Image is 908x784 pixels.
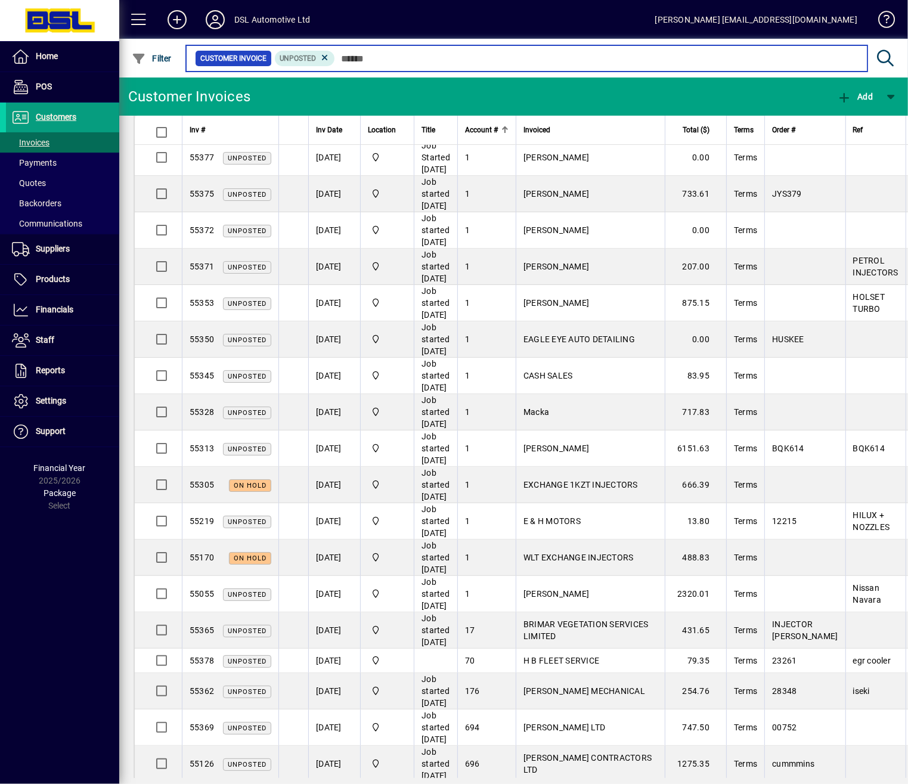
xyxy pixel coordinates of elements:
[853,292,885,314] span: HOLSET TURBO
[422,141,450,174] span: Job Started [DATE]
[12,158,57,168] span: Payments
[132,54,172,63] span: Filter
[12,138,49,147] span: Invoices
[772,123,838,137] div: Order #
[853,686,870,696] span: iseki
[308,649,360,673] td: [DATE]
[465,123,509,137] div: Account #
[465,123,498,137] span: Account #
[190,334,214,344] span: 55350
[422,359,450,392] span: Job started [DATE]
[190,759,214,768] span: 55126
[465,553,470,562] span: 1
[228,373,266,380] span: Unposted
[523,686,645,696] span: [PERSON_NAME] MECHANICAL
[665,746,726,782] td: 1275.35
[228,445,266,453] span: Unposted
[190,407,214,417] span: 55328
[523,371,573,380] span: CASH SALES
[734,153,757,162] span: Terms
[523,334,635,344] span: EAGLE EYE AUTO DETAILING
[734,516,757,526] span: Terms
[772,656,797,665] span: 23261
[853,583,882,605] span: Nissan Navara
[422,323,450,356] span: Job started [DATE]
[465,407,470,417] span: 1
[523,753,652,774] span: [PERSON_NAME] CONTRACTORS LTD
[6,153,119,173] a: Payments
[665,321,726,358] td: 0.00
[734,553,757,562] span: Terms
[6,42,119,72] a: Home
[853,444,885,453] span: BQK614
[190,262,214,271] span: 55371
[368,369,407,382] span: Central
[6,72,119,102] a: POS
[523,225,589,235] span: [PERSON_NAME]
[308,673,360,709] td: [DATE]
[465,153,470,162] span: 1
[665,540,726,576] td: 488.83
[308,358,360,394] td: [DATE]
[275,51,335,66] mat-chip: Customer Invoice Status: Unposted
[308,430,360,467] td: [DATE]
[6,386,119,416] a: Settings
[523,444,589,453] span: [PERSON_NAME]
[228,591,266,599] span: Unposted
[465,656,475,665] span: 70
[308,503,360,540] td: [DATE]
[36,305,73,314] span: Financials
[772,619,838,641] span: INJECTOR [PERSON_NAME]
[6,356,119,386] a: Reports
[308,285,360,321] td: [DATE]
[190,371,214,380] span: 55345
[465,262,470,271] span: 1
[523,123,658,137] div: Invoiced
[665,358,726,394] td: 83.95
[523,516,581,526] span: E & H MOTORS
[308,612,360,649] td: [DATE]
[190,553,214,562] span: 55170
[368,405,407,419] span: Central
[422,250,450,283] span: Job started [DATE]
[772,516,797,526] span: 12215
[228,336,266,344] span: Unposted
[36,112,76,122] span: Customers
[228,227,266,235] span: Unposted
[665,503,726,540] td: 13.80
[422,711,450,744] span: Job started [DATE]
[6,234,119,264] a: Suppliers
[853,123,863,137] span: Ref
[772,686,797,696] span: 28348
[523,189,589,199] span: [PERSON_NAME]
[368,587,407,600] span: Central
[734,686,757,696] span: Terms
[368,551,407,564] span: Central
[465,686,480,696] span: 176
[228,518,266,526] span: Unposted
[6,417,119,447] a: Support
[228,761,266,768] span: Unposted
[523,298,589,308] span: [PERSON_NAME]
[368,757,407,770] span: Central
[465,625,475,635] span: 17
[308,394,360,430] td: [DATE]
[44,488,76,498] span: Package
[36,82,52,91] span: POS
[129,48,175,69] button: Filter
[234,482,266,489] span: On hold
[368,187,407,200] span: Central
[772,123,795,137] span: Order #
[734,298,757,308] span: Terms
[465,723,480,732] span: 694
[190,723,214,732] span: 55369
[523,553,634,562] span: WLT EXCHANGE INJECTORS
[734,123,754,137] span: Terms
[190,686,214,696] span: 55362
[665,467,726,503] td: 666.39
[308,176,360,212] td: [DATE]
[308,140,360,176] td: [DATE]
[228,409,266,417] span: Unposted
[228,300,266,308] span: Unposted
[190,656,214,665] span: 55378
